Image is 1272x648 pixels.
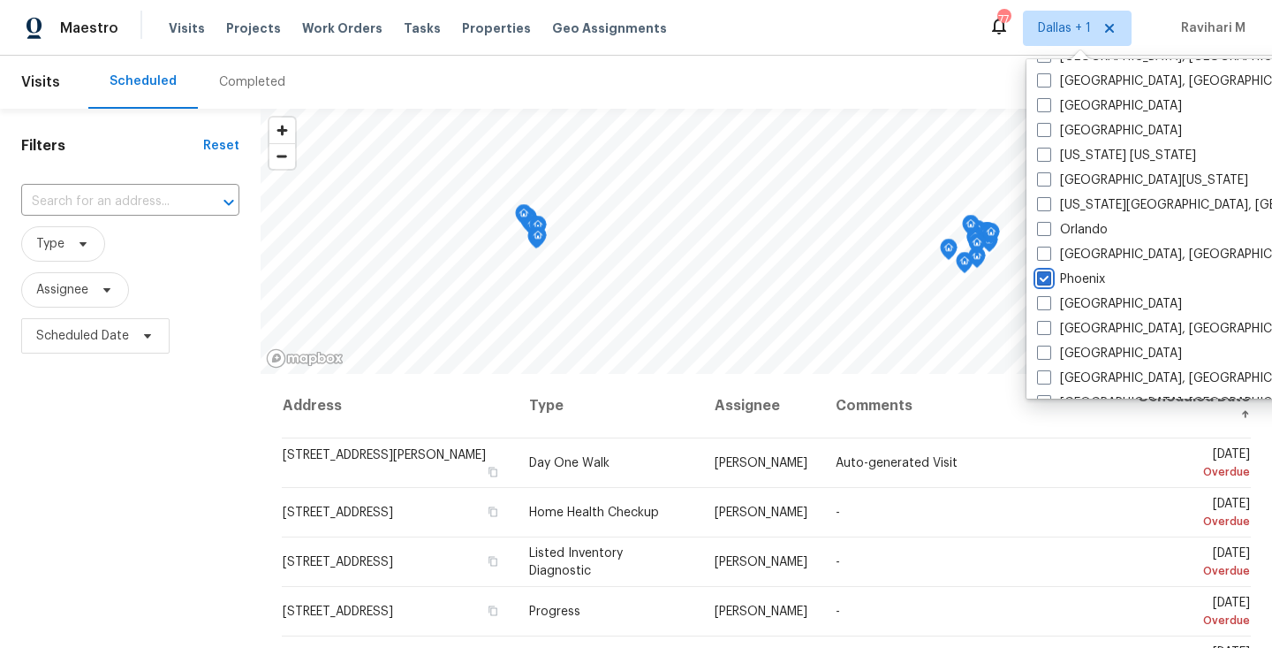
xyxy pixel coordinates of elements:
[283,606,393,618] span: [STREET_ADDRESS]
[715,606,807,618] span: [PERSON_NAME]
[1127,612,1250,629] div: Overdue
[485,464,501,480] button: Copy Address
[956,252,973,279] div: Map marker
[515,374,701,438] th: Type
[302,19,382,37] span: Work Orders
[36,327,129,345] span: Scheduled Date
[529,507,659,519] span: Home Health Checkup
[1127,448,1250,481] span: [DATE]
[60,19,118,37] span: Maestro
[1037,295,1182,313] label: [GEOGRAPHIC_DATA]
[524,215,541,242] div: Map marker
[982,223,1000,250] div: Map marker
[261,109,1254,374] canvas: Map
[283,507,393,519] span: [STREET_ADDRESS]
[715,556,807,568] span: [PERSON_NAME]
[203,137,239,155] div: Reset
[269,143,295,169] button: Zoom out
[1127,562,1250,580] div: Overdue
[1037,221,1108,239] label: Orlando
[969,220,987,248] div: Map marker
[219,73,285,91] div: Completed
[519,208,537,235] div: Map marker
[216,190,241,215] button: Open
[821,374,1112,438] th: Comments
[1127,498,1250,530] span: [DATE]
[282,374,515,438] th: Address
[1174,19,1245,37] span: Ravihari M
[515,204,533,232] div: Map marker
[529,457,609,469] span: Day One Walk
[1127,463,1250,481] div: Overdue
[529,216,547,243] div: Map marker
[1127,513,1250,530] div: Overdue
[485,504,501,520] button: Copy Address
[283,556,393,568] span: [STREET_ADDRESS]
[529,226,547,254] div: Map marker
[962,215,980,242] div: Map marker
[283,449,486,461] span: [STREET_ADDRESS][PERSON_NAME]
[1037,345,1182,362] label: [GEOGRAPHIC_DATA]
[520,211,538,239] div: Map marker
[1037,122,1182,140] label: [GEOGRAPHIC_DATA]
[529,606,580,618] span: Progress
[1038,19,1091,37] span: Dallas + 1
[485,603,501,619] button: Copy Address
[21,137,203,155] h1: Filters
[226,19,281,37] span: Projects
[21,63,60,102] span: Visits
[110,72,177,90] div: Scheduled
[836,507,840,519] span: -
[36,235,64,253] span: Type
[404,22,441,34] span: Tasks
[169,19,205,37] span: Visits
[997,11,1010,28] div: 77
[462,19,531,37] span: Properties
[552,19,667,37] span: Geo Assignments
[836,457,958,469] span: Auto-generated Visit
[836,556,840,568] span: -
[1127,597,1250,629] span: [DATE]
[940,239,958,266] div: Map marker
[266,348,344,369] a: Mapbox homepage
[529,547,623,577] span: Listed Inventory Diagnostic
[485,553,501,569] button: Copy Address
[715,507,807,519] span: [PERSON_NAME]
[700,374,821,438] th: Assignee
[715,457,807,469] span: [PERSON_NAME]
[36,281,88,299] span: Assignee
[21,188,190,216] input: Search for an address...
[1127,547,1250,580] span: [DATE]
[269,144,295,169] span: Zoom out
[1113,374,1251,438] th: Scheduled Date ↑
[1037,147,1196,164] label: [US_STATE] [US_STATE]
[836,606,840,618] span: -
[968,233,986,261] div: Map marker
[979,222,996,249] div: Map marker
[269,118,295,143] button: Zoom in
[1037,97,1182,115] label: [GEOGRAPHIC_DATA]
[1037,172,1248,189] label: [GEOGRAPHIC_DATA][US_STATE]
[1037,271,1105,288] label: Phoenix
